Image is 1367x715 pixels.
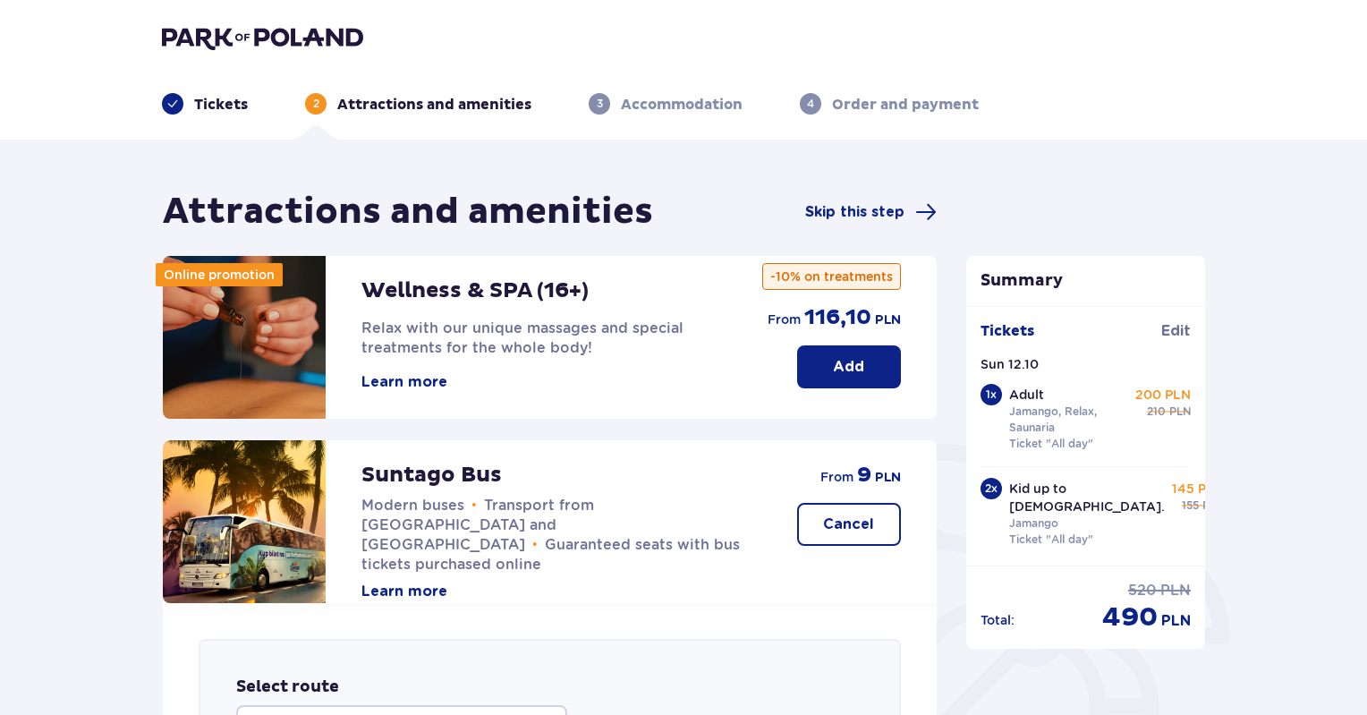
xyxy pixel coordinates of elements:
[762,263,901,290] p: -10% on treatments
[823,515,874,534] p: Cancel
[361,536,740,573] span: Guaranteed seats with bus tickets purchased online
[981,321,1034,341] p: Tickets
[981,355,1039,373] p: Sun 12.10
[162,25,363,50] img: Park of Poland logo
[361,277,589,304] p: Wellness & SPA (16+)
[797,503,901,546] button: Cancel
[337,95,531,115] p: Attractions and amenities
[1009,386,1044,404] p: Adult
[163,190,653,234] h1: Attractions and amenities
[162,93,248,115] div: Tickets
[820,468,853,486] span: from
[313,96,319,112] p: 2
[589,93,743,115] div: 3Accommodation
[1009,532,1093,548] p: Ticket "All day"
[1202,498,1224,514] span: PLN
[1147,404,1166,420] span: 210
[361,319,683,356] span: Relax with our unique massages and special treatments for the whole body!
[361,372,447,392] button: Learn more
[1009,515,1058,532] p: Jamango
[800,93,979,115] div: 4Order and payment
[768,311,801,328] span: from
[1135,386,1191,404] p: 200 PLN
[805,202,904,222] span: Skip this step
[361,497,464,514] span: Modern buses
[1160,581,1191,600] span: PLN
[1128,581,1157,600] span: 520
[1161,611,1191,631] span: PLN
[1182,498,1199,514] span: 155
[1009,404,1133,436] p: Jamango, Relax, Saunaria
[532,536,538,554] span: •
[797,345,901,388] button: Add
[597,96,603,112] p: 3
[833,357,864,377] p: Add
[471,497,477,515] span: •
[807,96,814,112] p: 4
[875,311,901,329] span: PLN
[361,462,502,489] p: Suntago Bus
[981,611,1015,629] p: Total :
[163,256,326,419] img: attraction
[361,582,447,601] button: Learn more
[966,270,1206,292] p: Summary
[1009,436,1093,452] p: Ticket "All day"
[981,384,1002,405] div: 1 x
[1161,321,1191,341] span: Edit
[857,462,871,489] span: 9
[1102,600,1158,634] span: 490
[1172,480,1224,498] p: 145 PLN
[305,93,531,115] div: 2Attractions and amenities
[981,478,1002,499] div: 2 x
[1009,480,1165,515] p: Kid up to [DEMOGRAPHIC_DATA].
[236,677,339,698] p: Select route
[1169,404,1191,420] span: PLN
[163,440,326,603] img: attraction
[621,95,743,115] p: Accommodation
[194,95,248,115] p: Tickets
[875,469,901,487] span: PLN
[805,201,937,223] a: Skip this step
[804,304,871,331] span: 116,10
[361,497,594,553] span: Transport from [GEOGRAPHIC_DATA] and [GEOGRAPHIC_DATA]
[156,263,283,286] div: Online promotion
[832,95,979,115] p: Order and payment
